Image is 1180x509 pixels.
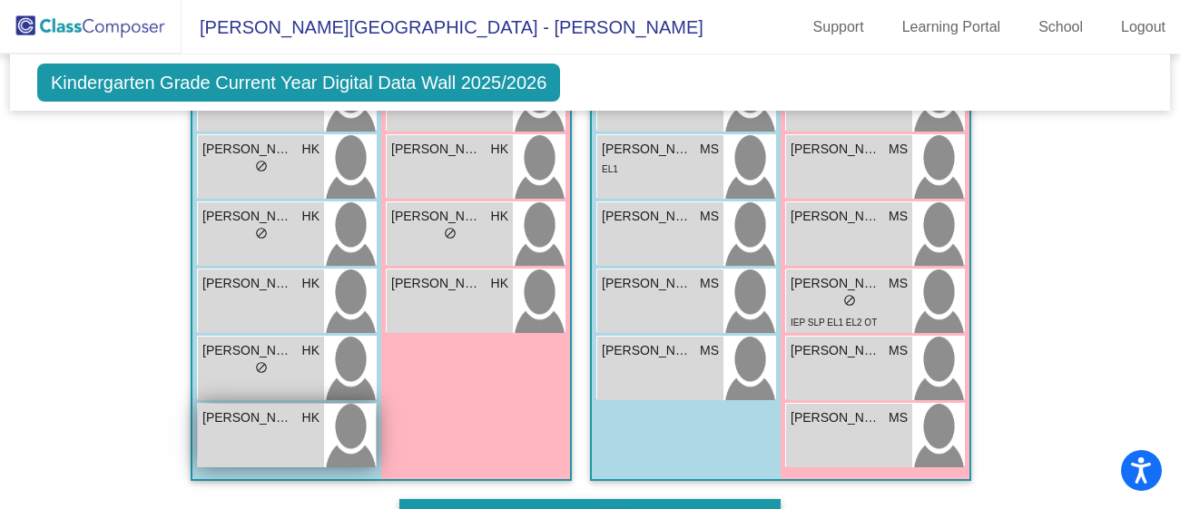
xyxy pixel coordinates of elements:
[791,140,881,159] span: [PERSON_NAME]
[202,408,293,427] span: [PERSON_NAME]
[202,140,293,159] span: [PERSON_NAME]
[302,408,320,427] span: HK
[444,227,457,240] span: do_not_disturb_alt
[888,13,1016,42] a: Learning Portal
[843,294,856,307] span: do_not_disturb_alt
[255,227,268,240] span: do_not_disturb_alt
[889,274,908,293] span: MS
[889,408,908,427] span: MS
[700,341,719,360] span: MS
[202,274,293,293] span: [PERSON_NAME]
[391,274,482,293] span: [PERSON_NAME]
[1024,13,1097,42] a: School
[791,408,881,427] span: [PERSON_NAME]
[791,207,881,226] span: [PERSON_NAME]
[202,341,293,360] span: [PERSON_NAME]
[302,341,320,360] span: HK
[889,207,908,226] span: MS
[602,341,693,360] span: [PERSON_NAME]
[791,341,881,360] span: [PERSON_NAME]
[255,160,268,172] span: do_not_disturb_alt
[602,274,693,293] span: [PERSON_NAME]
[391,140,482,159] span: [PERSON_NAME]
[302,274,320,293] span: HK
[302,140,320,159] span: HK
[889,140,908,159] span: MS
[1106,13,1180,42] a: Logout
[602,140,693,159] span: [PERSON_NAME]
[791,274,881,293] span: [PERSON_NAME]
[37,64,560,102] span: Kindergarten Grade Current Year Digital Data Wall 2025/2026
[491,274,508,293] span: HK
[602,207,693,226] span: [PERSON_NAME]
[182,13,703,42] span: [PERSON_NAME][GEOGRAPHIC_DATA] - [PERSON_NAME]
[700,274,719,293] span: MS
[491,207,508,226] span: HK
[791,318,877,328] span: IEP SLP EL1 EL2 OT
[602,164,618,174] span: EL1
[255,361,268,374] span: do_not_disturb_alt
[202,207,293,226] span: [PERSON_NAME]
[302,207,320,226] span: HK
[491,140,508,159] span: HK
[700,207,719,226] span: MS
[391,207,482,226] span: [PERSON_NAME]
[889,341,908,360] span: MS
[799,13,879,42] a: Support
[700,140,719,159] span: MS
